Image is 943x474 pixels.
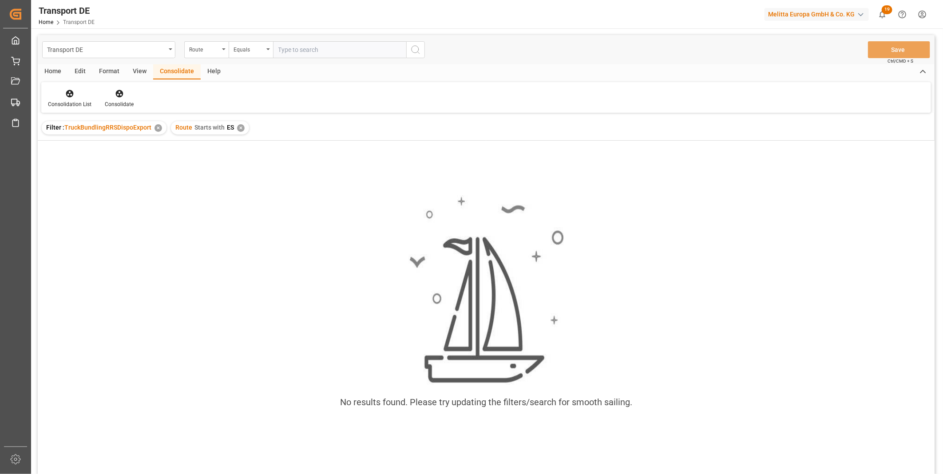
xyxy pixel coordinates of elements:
div: Melitta Europa GmbH & Co. KG [765,8,869,21]
button: open menu [184,41,229,58]
div: Equals [234,43,264,54]
div: Edit [68,64,92,79]
span: ES [227,124,234,131]
button: open menu [42,41,175,58]
div: View [126,64,153,79]
span: Ctrl/CMD + S [888,58,913,64]
span: Starts with [194,124,225,131]
div: Transport DE [39,4,95,17]
div: ✕ [237,124,245,132]
div: Transport DE [47,43,166,55]
button: Save [868,41,930,58]
button: search button [406,41,425,58]
button: show 19 new notifications [872,4,892,24]
div: Consolidate [153,64,201,79]
div: ✕ [155,124,162,132]
div: Route [189,43,219,54]
div: Format [92,64,126,79]
span: Filter : [46,124,64,131]
a: Home [39,19,53,25]
button: Help Center [892,4,912,24]
div: Home [38,64,68,79]
button: Melitta Europa GmbH & Co. KG [765,6,872,23]
div: Consolidate [105,100,134,108]
span: Route [175,124,192,131]
input: Type to search [273,41,406,58]
img: smooth_sailing.jpeg [408,195,564,385]
span: 19 [882,5,892,14]
div: Help [201,64,227,79]
span: TruckBundlingRRSDispoExport [64,124,151,131]
div: Consolidation List [48,100,91,108]
div: No results found. Please try updating the filters/search for smooth sailing. [340,395,632,409]
button: open menu [229,41,273,58]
